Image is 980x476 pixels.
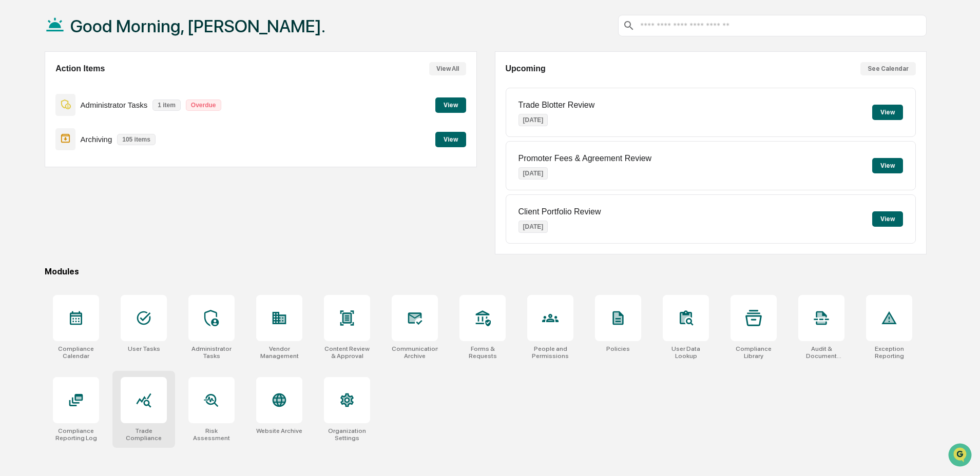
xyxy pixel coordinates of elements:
div: Compliance Reporting Log [53,427,99,442]
div: Administrator Tasks [188,345,235,360]
iframe: Open customer support [947,442,975,470]
a: Powered byPylon [72,173,124,182]
span: Pylon [102,174,124,182]
span: Data Lookup [21,149,65,159]
button: View [872,211,903,227]
p: [DATE] [518,114,548,126]
div: 🔎 [10,150,18,158]
p: Trade Blotter Review [518,101,595,110]
p: How can we help? [10,22,187,38]
span: Preclearance [21,129,66,140]
p: 105 items [117,134,156,145]
div: Forms & Requests [459,345,506,360]
div: Risk Assessment [188,427,235,442]
div: Start new chat [35,78,168,89]
div: Compliance Calendar [53,345,99,360]
p: Administrator Tasks [81,101,148,109]
button: View [872,158,903,173]
p: Client Portfolio Review [518,207,601,216]
div: Communications Archive [392,345,438,360]
div: User Data Lookup [663,345,709,360]
a: View [435,100,466,109]
button: View [872,105,903,120]
a: 🔎Data Lookup [6,145,69,163]
button: View [435,97,466,113]
div: Audit & Document Logs [798,345,844,360]
p: [DATE] [518,167,548,180]
div: Vendor Management [256,345,302,360]
h2: Action Items [55,64,105,73]
a: View [435,134,466,144]
div: Policies [606,345,630,352]
div: Trade Compliance [121,427,167,442]
div: Website Archive [256,427,302,434]
div: Organization Settings [324,427,370,442]
div: Modules [45,267,927,276]
button: See Calendar [860,62,916,75]
div: People and Permissions [527,345,573,360]
h2: Upcoming [506,64,546,73]
div: 🖐️ [10,130,18,138]
p: Promoter Fees & Agreement Review [518,154,652,163]
div: User Tasks [128,345,160,352]
p: Overdue [186,100,221,111]
button: Start new chat [175,82,187,94]
button: View [435,132,466,147]
a: 🖐️Preclearance [6,125,70,144]
div: 🗄️ [74,130,83,138]
span: Attestations [85,129,127,140]
p: Archiving [81,135,112,144]
div: Compliance Library [731,345,777,360]
h1: Good Morning, [PERSON_NAME]. [70,16,325,36]
p: [DATE] [518,221,548,233]
div: We're available if you need us! [35,89,130,97]
a: 🗄️Attestations [70,125,131,144]
button: View All [429,62,466,75]
div: Content Review & Approval [324,345,370,360]
div: Exception Reporting [866,345,912,360]
p: 1 item [152,100,181,111]
img: 1746055101610-c473b297-6a78-478c-a979-82029cc54cd1 [10,78,29,97]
